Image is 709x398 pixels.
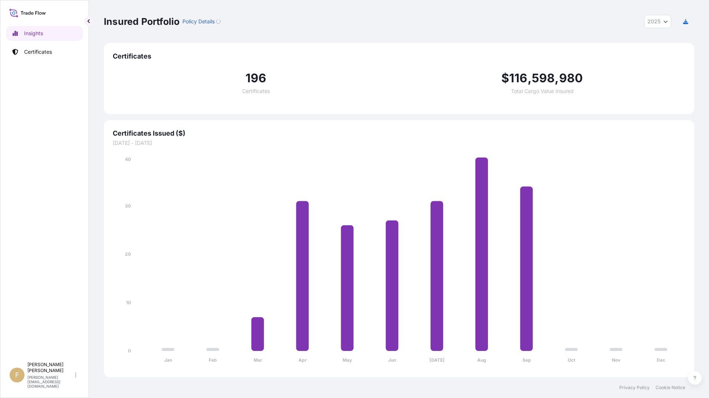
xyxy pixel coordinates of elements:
span: 116 [509,72,528,84]
p: Insights [24,30,43,37]
tspan: Jun [388,357,396,363]
tspan: May [343,357,352,363]
tspan: 40 [125,156,131,162]
tspan: Apr [299,357,307,363]
p: Policy Details [182,18,215,25]
span: Certificates [242,89,270,94]
span: , [555,72,559,84]
tspan: Jan [164,357,172,363]
p: Certificates [24,48,52,56]
a: Cookie Notice [656,385,685,391]
tspan: Sep [522,357,531,363]
span: 2025 [647,18,660,25]
span: [DATE] - [DATE] [113,139,685,147]
span: F [15,371,19,379]
tspan: 10 [126,300,131,305]
tspan: 20 [125,251,131,257]
tspan: Oct [568,357,576,363]
tspan: Aug [477,357,486,363]
tspan: Dec [657,357,665,363]
div: Loading [216,19,221,24]
button: Year Selector [644,15,671,28]
tspan: Feb [209,357,217,363]
tspan: Nov [612,357,621,363]
span: Certificates Issued ($) [113,129,685,138]
a: Insights [6,26,83,41]
tspan: 0 [128,348,131,354]
span: 980 [559,72,583,84]
tspan: Mar [254,357,262,363]
span: Certificates [113,52,685,61]
span: 598 [532,72,555,84]
a: Privacy Policy [619,385,650,391]
button: Loading [216,16,221,27]
tspan: [DATE] [429,357,445,363]
span: $ [501,72,509,84]
tspan: 30 [125,203,131,209]
p: Insured Portfolio [104,16,179,27]
span: 196 [245,72,267,84]
a: Certificates [6,44,83,59]
span: Total Cargo Value Insured [511,89,574,94]
span: , [528,72,532,84]
p: [PERSON_NAME][EMAIL_ADDRESS][DOMAIN_NAME] [27,375,73,388]
p: [PERSON_NAME] [PERSON_NAME] [27,362,73,374]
